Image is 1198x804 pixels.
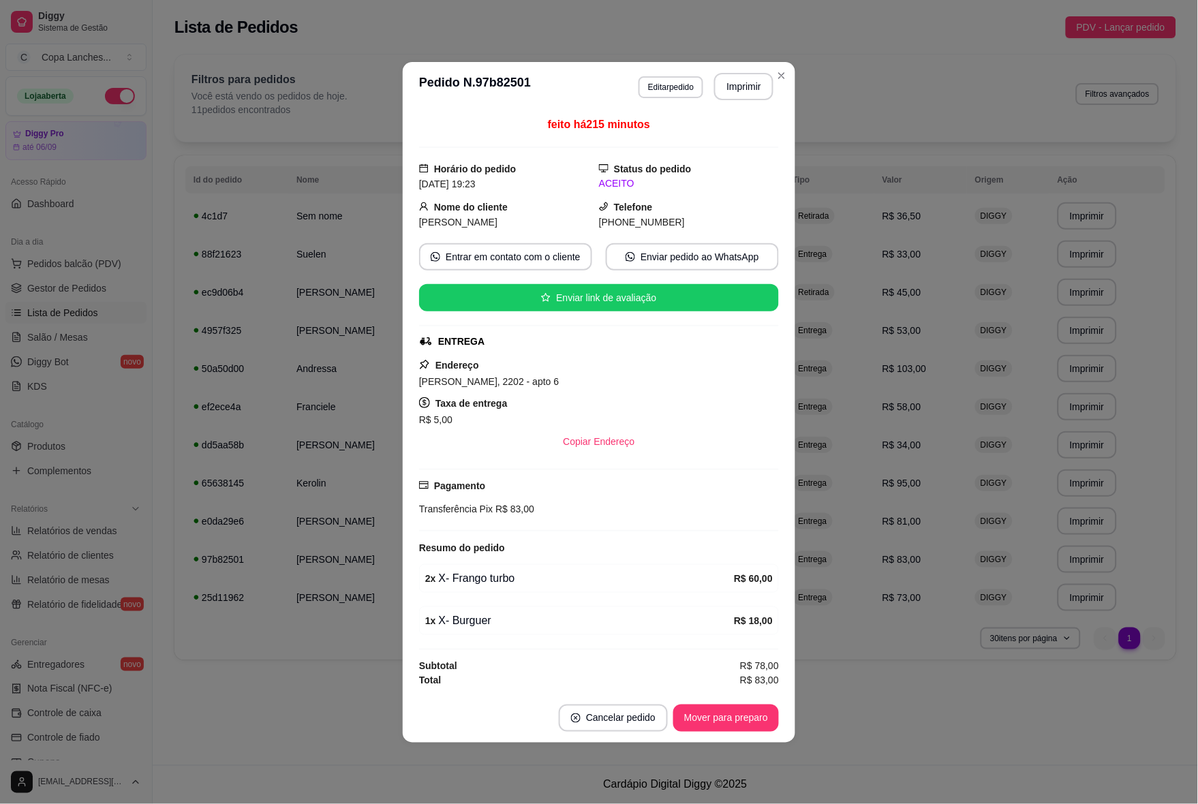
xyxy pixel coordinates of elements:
[438,335,485,349] div: ENTREGA
[614,202,653,213] strong: Telefone
[673,705,779,732] button: Mover para preparo
[431,252,440,262] span: whats-app
[734,615,773,626] strong: R$ 18,00
[419,504,493,514] span: Transferência Pix
[419,217,497,228] span: [PERSON_NAME]
[599,217,685,228] span: [PHONE_NUMBER]
[639,76,703,98] button: Editarpedido
[419,202,429,211] span: user
[559,705,668,732] button: close-circleCancelar pedido
[599,202,609,211] span: phone
[419,73,531,100] h3: Pedido N. 97b82501
[606,243,779,270] button: whats-appEnviar pedido ao WhatsApp
[614,164,692,174] strong: Status do pedido
[740,658,779,673] span: R$ 78,00
[419,660,457,671] strong: Subtotal
[419,243,592,270] button: whats-appEntrar em contato com o cliente
[419,414,452,425] span: R$ 5,00
[434,164,517,174] strong: Horário do pedido
[425,573,436,584] strong: 2 x
[434,202,508,213] strong: Nome do cliente
[548,119,650,130] span: feito há 215 minutos
[435,360,479,371] strong: Endereço
[435,398,508,409] strong: Taxa de entrega
[425,613,734,629] div: X- Burguer
[599,176,779,191] div: ACEITO
[419,359,430,370] span: pushpin
[434,480,485,491] strong: Pagamento
[419,164,429,173] span: calendar
[714,73,773,100] button: Imprimir
[599,164,609,173] span: desktop
[425,615,436,626] strong: 1 x
[419,397,430,408] span: dollar
[419,542,505,553] strong: Resumo do pedido
[552,428,645,455] button: Copiar Endereço
[734,573,773,584] strong: R$ 60,00
[493,504,534,514] span: R$ 83,00
[626,252,635,262] span: whats-app
[419,480,429,490] span: credit-card
[740,673,779,688] span: R$ 83,00
[425,570,734,587] div: X- Frango turbo
[541,293,551,303] span: star
[419,675,441,686] strong: Total
[571,713,581,723] span: close-circle
[771,65,793,87] button: Close
[419,179,476,189] span: [DATE] 19:23
[419,284,779,311] button: starEnviar link de avaliação
[419,376,559,387] span: [PERSON_NAME], 2202 - apto 6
